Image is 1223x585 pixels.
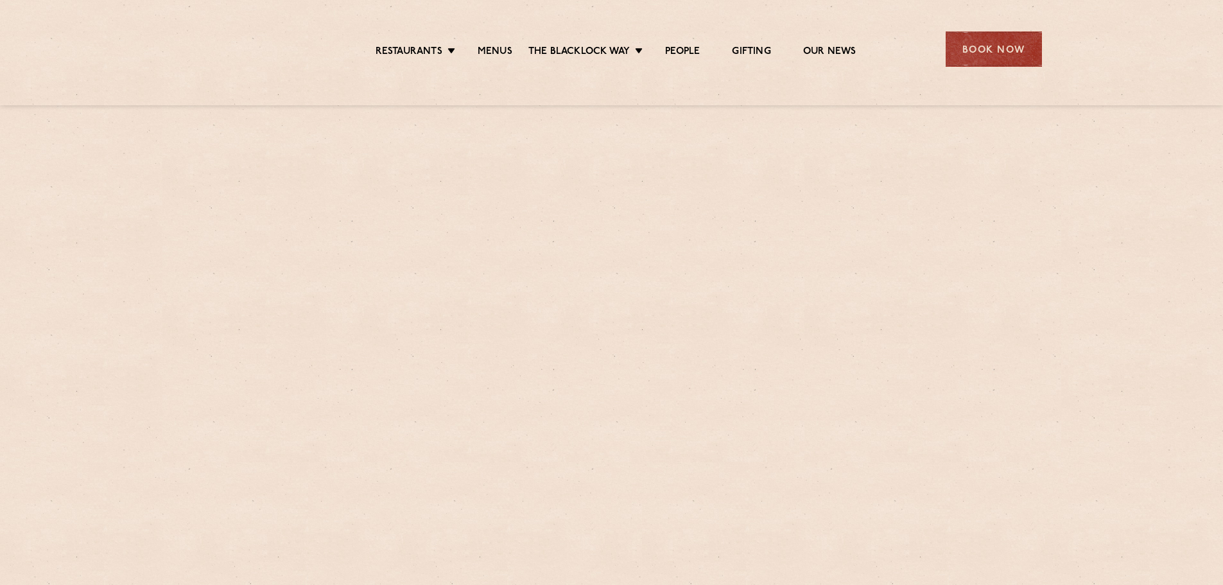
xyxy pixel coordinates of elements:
[946,31,1042,67] div: Book Now
[478,46,512,60] a: Menus
[182,12,293,86] img: svg%3E
[803,46,856,60] a: Our News
[528,46,630,60] a: The Blacklock Way
[665,46,700,60] a: People
[732,46,770,60] a: Gifting
[376,46,442,60] a: Restaurants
